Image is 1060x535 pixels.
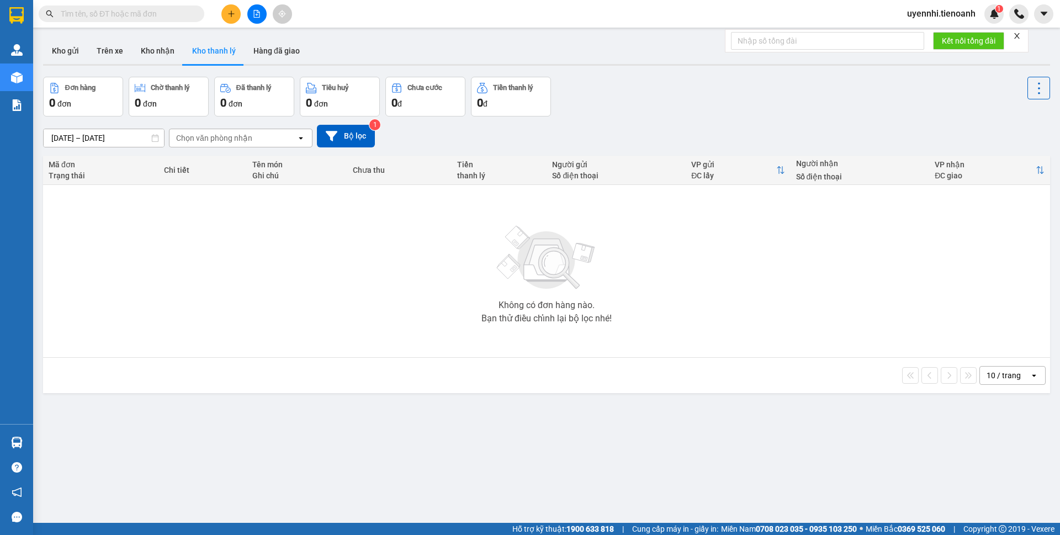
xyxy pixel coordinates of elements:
[11,437,23,448] img: warehouse-icon
[512,523,614,535] span: Hỗ trợ kỹ thuật:
[1014,9,1024,19] img: phone-icon
[11,99,23,111] img: solution-icon
[143,99,157,108] span: đơn
[457,160,541,169] div: Tiền
[49,171,153,180] div: Trạng thái
[151,84,189,92] div: Chờ thanh lý
[552,160,680,169] div: Người gửi
[860,527,863,531] span: ⚪️
[953,523,955,535] span: |
[227,10,235,18] span: plus
[322,84,348,92] div: Tiêu huỷ
[22,68,146,128] strong: Nhận:
[1034,4,1053,24] button: caret-down
[997,5,1001,13] span: 1
[691,171,776,180] div: ĐC lấy
[49,160,153,169] div: Mã đơn
[721,523,857,535] span: Miền Nam
[61,6,132,18] span: Gửi:
[176,133,252,144] div: Chọn văn phòng nhận
[566,525,614,533] strong: 1900 633 818
[164,166,241,174] div: Chi tiết
[61,32,136,61] span: HT1410250001 -
[11,44,23,56] img: warehouse-icon
[221,4,241,24] button: plus
[65,84,96,92] div: Đơn hàng
[1030,371,1038,380] svg: open
[477,96,483,109] span: 0
[353,166,446,174] div: Chưa thu
[391,96,397,109] span: 0
[457,171,541,180] div: thanh lý
[385,77,465,116] button: Chưa cước0đ
[278,10,286,18] span: aim
[43,38,88,64] button: Kho gửi
[61,20,139,30] span: Thảo - 0974990077
[317,125,375,147] button: Bộ lọc
[731,32,924,50] input: Nhập số tổng đài
[552,171,680,180] div: Số điện thoại
[493,84,533,92] div: Tiền thanh lý
[989,9,999,19] img: icon-new-feature
[229,99,242,108] span: đơn
[44,129,164,147] input: Select a date range.
[933,32,1004,50] button: Kết nối tổng đài
[71,52,136,61] span: 07:24:00 [DATE]
[1013,32,1021,40] span: close
[369,119,380,130] sup: 1
[247,4,267,24] button: file-add
[88,38,132,64] button: Trên xe
[220,96,226,109] span: 0
[9,7,24,24] img: logo-vxr
[300,77,380,116] button: Tiêu huỷ0đơn
[12,462,22,473] span: question-circle
[929,156,1050,185] th: Toggle SortBy
[132,38,183,64] button: Kho nhận
[61,42,136,61] span: uyennhi.tienoanh - In:
[57,99,71,108] span: đơn
[999,525,1006,533] span: copyright
[935,171,1035,180] div: ĐC giao
[796,159,924,168] div: Người nhận
[214,77,294,116] button: Đã thanh lý0đơn
[314,99,328,108] span: đơn
[135,96,141,109] span: 0
[252,160,342,169] div: Tên món
[245,38,309,64] button: Hàng đã giao
[306,96,312,109] span: 0
[632,523,718,535] span: Cung cấp máy in - giấy in:
[11,72,23,83] img: warehouse-icon
[866,523,945,535] span: Miền Bắc
[407,84,442,92] div: Chưa cước
[1039,9,1049,19] span: caret-down
[49,96,55,109] span: 0
[491,219,602,296] img: svg+xml;base64,PHN2ZyBjbGFzcz0ibGlzdC1wbHVnX19zdmciIHhtbG5zPSJodHRwOi8vd3d3LnczLm9yZy8yMDAwL3N2Zy...
[691,160,776,169] div: VP gửi
[686,156,790,185] th: Toggle SortBy
[296,134,305,142] svg: open
[756,525,857,533] strong: 0708 023 035 - 0935 103 250
[129,77,209,116] button: Chờ thanh lý0đơn
[483,99,487,108] span: đ
[12,487,22,497] span: notification
[796,172,924,181] div: Số điện thoại
[935,160,1035,169] div: VP nhận
[481,314,612,323] div: Bạn thử điều chỉnh lại bộ lọc nhé!
[12,512,22,522] span: message
[898,7,984,20] span: uyennhi.tienoanh
[183,38,245,64] button: Kho thanh lý
[898,525,945,533] strong: 0369 525 060
[46,10,54,18] span: search
[995,5,1003,13] sup: 1
[942,35,995,47] span: Kết nối tổng đài
[499,301,595,310] div: Không có đơn hàng nào.
[987,370,1021,381] div: 10 / trang
[252,171,342,180] div: Ghi chú
[253,10,261,18] span: file-add
[397,99,402,108] span: đ
[81,6,133,18] span: Hòa Thắng
[622,523,624,535] span: |
[273,4,292,24] button: aim
[43,77,123,116] button: Đơn hàng0đơn
[236,84,271,92] div: Đã thanh lý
